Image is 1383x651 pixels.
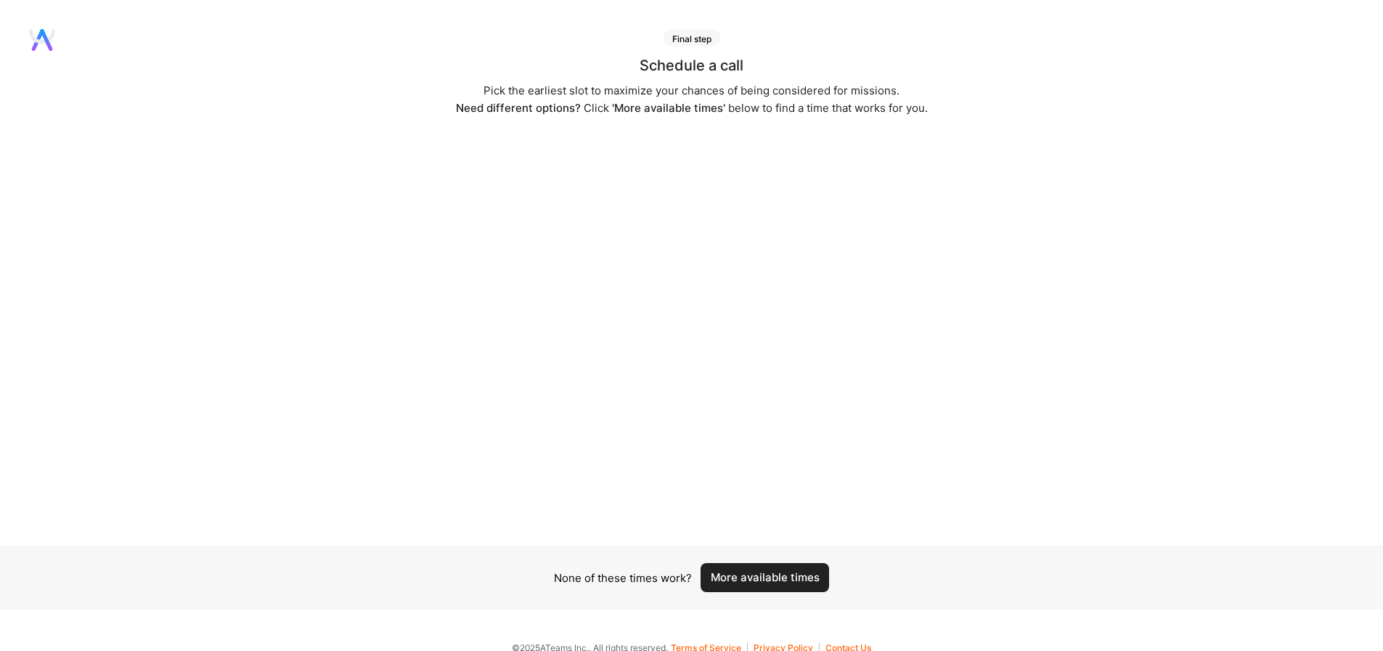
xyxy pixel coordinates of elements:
div: None of these times work? [554,570,692,586]
div: Final step [664,29,720,46]
div: Pick the earliest slot to maximize your chances of being considered for missions. Click below to ... [456,82,928,117]
button: More available times [701,563,829,592]
span: 'More available times' [612,101,725,115]
div: Schedule a call [640,58,743,73]
span: Need different options? [456,101,581,115]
